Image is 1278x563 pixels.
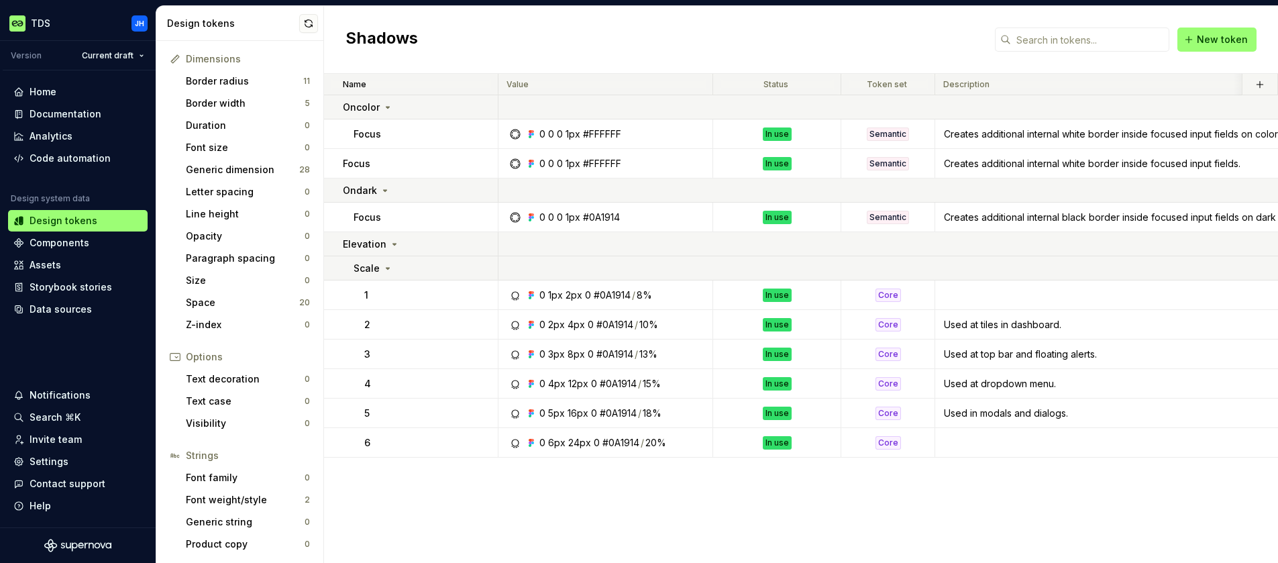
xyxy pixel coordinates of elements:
p: Status [763,79,788,90]
div: Font size [186,141,305,154]
div: Semantic [867,157,909,170]
div: 0 [557,127,563,141]
div: 12px [568,377,588,391]
div: 0 [539,211,545,224]
div: 18% [643,407,661,420]
a: Product copy0 [180,533,315,555]
div: 2px [566,289,582,302]
div: #0A1914 [602,436,639,450]
div: 0 [305,142,310,153]
div: 0 [539,157,545,170]
div: Core [875,436,901,450]
div: 0 [305,418,310,429]
div: #0A1914 [594,289,631,302]
div: Code automation [30,152,111,165]
div: / [632,289,635,302]
div: Text decoration [186,372,305,386]
div: 20 [299,297,310,308]
div: In use [763,407,792,420]
div: Visibility [186,417,305,430]
div: Duration [186,119,305,132]
a: Code automation [8,148,148,169]
div: Dimensions [186,52,310,66]
div: / [638,407,641,420]
div: Design system data [11,193,90,204]
a: Invite team [8,429,148,450]
div: 0 [305,517,310,527]
div: Design tokens [30,214,97,227]
span: New token [1197,33,1248,46]
div: Font weight/style [186,493,305,507]
div: Data sources [30,303,92,316]
a: Home [8,81,148,103]
div: Invite team [30,433,82,446]
div: 0 [588,318,594,331]
a: Space20 [180,292,315,313]
div: Z-index [186,318,305,331]
input: Search in tokens... [1011,28,1169,52]
div: 1px [566,211,580,224]
div: #FFFFFF [583,157,621,170]
div: 5 [305,98,310,109]
div: 0 [557,157,563,170]
div: / [638,377,641,391]
a: Z-index0 [180,314,315,336]
button: Search ⌘K [8,407,148,428]
a: Text case0 [180,391,315,412]
div: In use [763,348,792,361]
div: Paragraph spacing [186,252,305,265]
div: 0 [539,348,545,361]
p: 6 [364,436,370,450]
div: / [635,318,638,331]
div: 0 [588,348,594,361]
svg: Supernova Logo [44,539,111,552]
div: #0A1914 [583,211,620,224]
div: #0A1914 [596,348,633,361]
div: #0A1914 [600,407,637,420]
div: 20% [645,436,666,450]
div: 10% [639,318,658,331]
a: Design tokens [8,210,148,232]
div: 0 [585,289,591,302]
div: 6px [548,436,566,450]
div: In use [763,436,792,450]
a: Assets [8,254,148,276]
div: 0 [557,211,563,224]
div: 15% [643,377,661,391]
div: / [641,436,644,450]
a: Paragraph spacing0 [180,248,315,269]
a: Font size0 [180,137,315,158]
div: #0A1914 [596,318,633,331]
a: Data sources [8,299,148,320]
div: Semantic [867,127,909,141]
div: TDS [31,17,50,30]
div: 4px [568,318,585,331]
div: 1px [548,289,563,302]
div: 1px [566,127,580,141]
p: Focus [354,211,381,224]
div: 4px [548,377,566,391]
button: TDSJH [3,9,153,38]
div: 0 [548,127,554,141]
div: 0 [305,539,310,550]
div: 0 [305,253,310,264]
a: Duration0 [180,115,315,136]
h2: Shadows [345,28,418,52]
div: 0 [539,318,545,331]
div: Opacity [186,229,305,243]
a: Opacity0 [180,225,315,247]
a: Font weight/style2 [180,489,315,511]
div: 0 [305,374,310,385]
div: In use [763,211,792,224]
div: In use [763,318,792,331]
p: Elevation [343,238,386,251]
div: Documentation [30,107,101,121]
div: 16px [568,407,588,420]
div: Core [875,407,901,420]
div: JH [135,18,144,29]
div: 5px [548,407,565,420]
div: Space [186,296,299,309]
p: 3 [364,348,370,361]
a: Documentation [8,103,148,125]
